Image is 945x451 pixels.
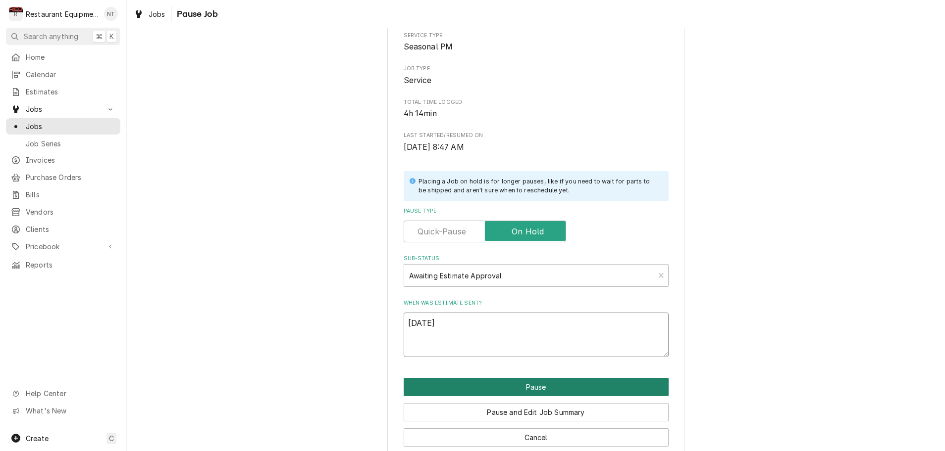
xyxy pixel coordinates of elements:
div: Service Type [404,32,669,53]
a: Purchase Orders [6,169,120,185]
a: Bills [6,186,120,203]
span: What's New [26,406,114,416]
div: NT [104,7,118,21]
button: Cancel [404,428,669,447]
span: Service Type [404,41,669,53]
span: [DATE] 8:47 AM [404,142,464,152]
a: Vendors [6,204,120,220]
a: Go to What's New [6,403,120,419]
a: Go to Help Center [6,385,120,402]
a: Calendar [6,66,120,83]
label: Pause Type [404,207,669,215]
label: When was estimate sent? [404,299,669,307]
textarea: [DATE] [404,313,669,357]
span: Create [26,434,49,443]
a: Jobs [6,118,120,135]
a: Invoices [6,152,120,168]
span: Job Type [404,75,669,87]
label: Sub-Status [404,255,669,263]
span: Bills [26,189,115,200]
span: Total Time Logged [404,108,669,120]
div: Last Started/Resumed On [404,132,669,153]
a: Go to Pricebook [6,238,120,255]
div: Restaurant Equipment Diagnostics [26,9,99,19]
a: Reports [6,257,120,273]
button: Pause [404,378,669,396]
a: Job Series [6,135,120,152]
span: Job Series [26,138,115,149]
a: Clients [6,221,120,237]
span: Pricebook [26,241,101,252]
span: Vendors [26,207,115,217]
span: K [109,31,114,42]
span: Help Center [26,388,114,399]
span: Job Type [404,65,669,73]
div: Total Time Logged [404,98,669,120]
span: Seasonal PM [404,42,453,51]
span: Reports [26,260,115,270]
span: Service Type [404,32,669,40]
span: ⌘ [96,31,103,42]
a: Home [6,49,120,65]
span: Jobs [26,121,115,132]
div: Job Type [404,65,669,86]
span: Clients [26,224,115,234]
div: Button Group Row [404,378,669,396]
div: Sub-Status [404,255,669,287]
span: Purchase Orders [26,172,115,182]
span: Service [404,76,432,85]
button: Pause and Edit Job Summary [404,403,669,421]
span: Estimates [26,87,115,97]
span: Jobs [149,9,165,19]
span: Home [26,52,115,62]
span: Pause Job [174,7,218,21]
a: Go to Jobs [6,101,120,117]
div: When was estimate sent? [404,299,669,357]
span: Calendar [26,69,115,80]
div: R [9,7,23,21]
span: Jobs [26,104,101,114]
span: 4h 14min [404,109,437,118]
span: Last Started/Resumed On [404,132,669,139]
span: C [109,433,114,444]
span: Last Started/Resumed On [404,141,669,153]
div: Placing a Job on hold is for longer pauses, like if you need to wait for parts to be shipped and ... [419,177,659,195]
div: Button Group Row [404,396,669,421]
div: Button Group [404,378,669,447]
div: Restaurant Equipment Diagnostics's Avatar [9,7,23,21]
a: Jobs [130,6,169,22]
span: Search anything [24,31,78,42]
div: Pause Type [404,207,669,242]
span: Total Time Logged [404,98,669,106]
button: Search anything⌘K [6,28,120,45]
div: Button Group Row [404,421,669,447]
div: Nick Tussey's Avatar [104,7,118,21]
a: Estimates [6,84,120,100]
span: Invoices [26,155,115,165]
